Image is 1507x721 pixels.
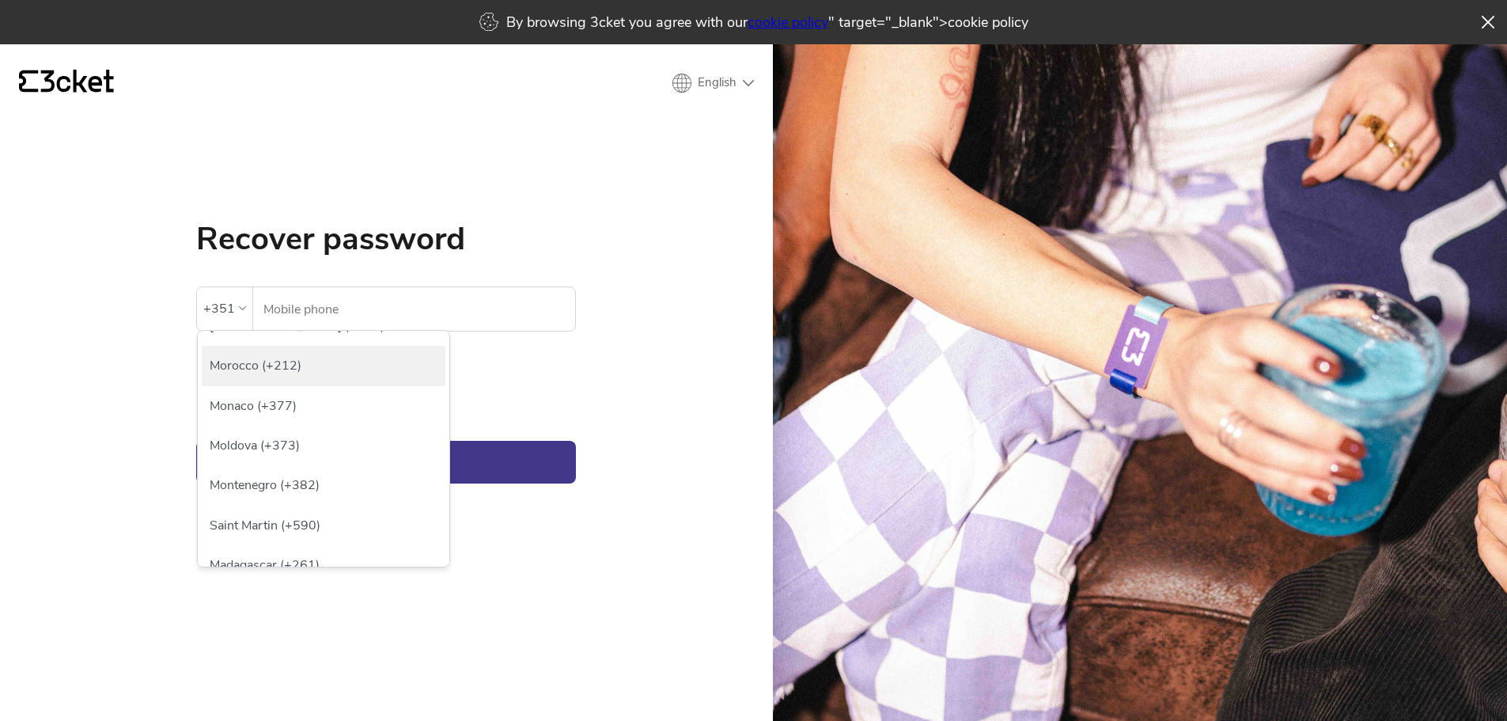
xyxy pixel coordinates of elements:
div: Moldova (+373) [202,426,445,465]
div: +351 [203,297,235,321]
input: Mobile phone [263,287,575,331]
a: {' '} [19,70,114,97]
div: Madagascar (+261) [202,545,445,585]
label: Mobile phone [253,287,575,332]
g: {' '} [19,70,38,93]
div: Monaco (+377) [202,386,445,426]
div: Saint Martin (+590) [202,506,445,545]
p: By browsing 3cket you agree with our " target="_blank">cookie policy [506,13,1028,32]
a: cookie policy [748,13,828,32]
div: Montenegro (+382) [202,465,445,505]
iframe: reCAPTCHA [196,355,437,417]
button: Recover [196,441,576,484]
h1: Recover password [196,223,576,255]
div: Morocco (+212) [202,346,445,385]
